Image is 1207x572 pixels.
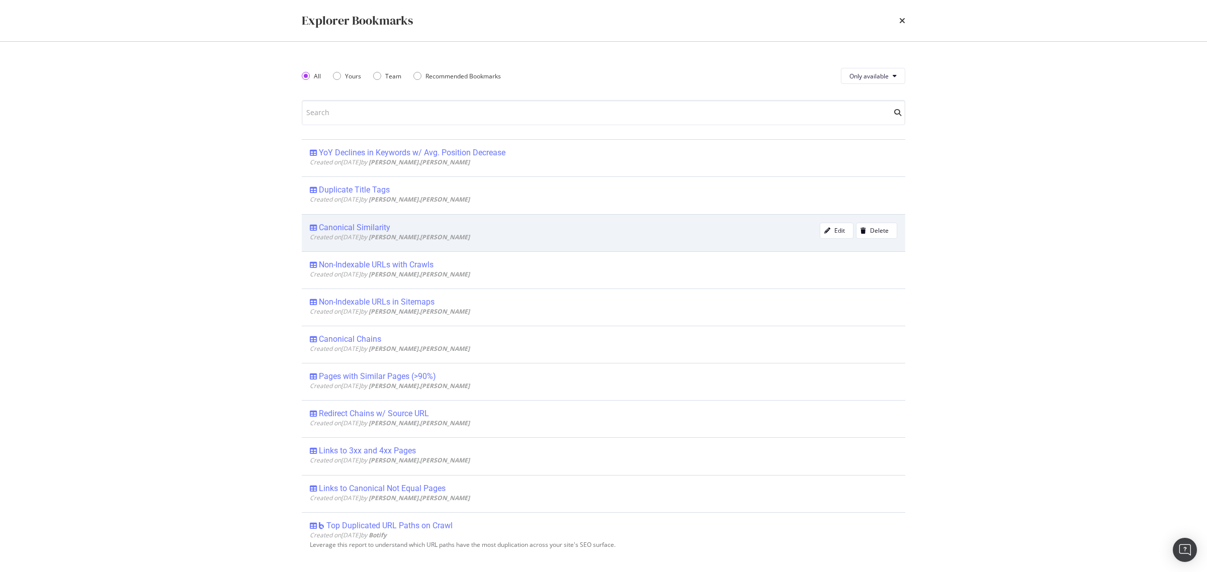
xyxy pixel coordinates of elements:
div: Open Intercom Messenger [1173,538,1197,562]
div: Recommended Bookmarks [425,72,501,80]
button: Edit [820,223,853,239]
div: All [314,72,321,80]
div: Team [385,72,401,80]
button: Only available [841,68,905,84]
b: [PERSON_NAME].[PERSON_NAME] [369,419,470,427]
div: Top Duplicated URL Paths on Crawl [326,521,453,531]
div: Yours [345,72,361,80]
div: Duplicate Title Tags [319,185,390,195]
div: All [302,72,321,80]
b: [PERSON_NAME].[PERSON_NAME] [369,158,470,166]
span: Created on [DATE] by [310,531,387,539]
span: Created on [DATE] by [310,419,470,427]
span: Created on [DATE] by [310,233,470,241]
b: [PERSON_NAME].[PERSON_NAME] [369,307,470,316]
div: Yours [333,72,361,80]
div: Canonical Chains [319,334,381,344]
span: Created on [DATE] by [310,494,470,502]
div: Explorer Bookmarks [302,12,413,29]
b: [PERSON_NAME].[PERSON_NAME] [369,494,470,502]
div: Delete [870,226,889,235]
span: Created on [DATE] by [310,270,470,278]
div: Edit [834,226,845,235]
b: [PERSON_NAME].[PERSON_NAME] [369,456,470,464]
b: [PERSON_NAME].[PERSON_NAME] [369,270,470,278]
span: Created on [DATE] by [310,382,470,390]
div: Canonical Similarity [319,223,390,233]
div: times [899,12,905,29]
span: Only available [849,72,889,80]
b: [PERSON_NAME].[PERSON_NAME] [369,344,470,353]
div: Non-Indexable URLs with Crawls [319,260,434,270]
span: Created on [DATE] by [310,344,470,353]
span: Created on [DATE] by [310,195,470,204]
div: Non-Indexable URLs in Sitemaps [319,297,435,307]
div: Links to 3xx and 4xx Pages [319,446,416,456]
b: [PERSON_NAME].[PERSON_NAME] [369,195,470,204]
input: Search [302,100,905,125]
span: Created on [DATE] by [310,456,470,464]
b: [PERSON_NAME].[PERSON_NAME] [369,233,470,241]
div: Team [373,72,401,80]
b: Botify [369,531,387,539]
span: Created on [DATE] by [310,307,470,316]
button: Delete [856,223,897,239]
div: Links to Canonical Not Equal Pages [319,484,446,494]
b: [PERSON_NAME].[PERSON_NAME] [369,382,470,390]
div: Recommended Bookmarks [413,72,501,80]
div: Pages with Similar Pages (>90%) [319,371,436,382]
span: Created on [DATE] by [310,158,470,166]
div: YoY Declines in Keywords w/ Avg. Position Decrease [319,148,505,158]
div: Redirect Chains w/ Source URL [319,409,429,419]
div: Leverage this report to understand which URL paths have the most duplication across your site's S... [310,541,897,548]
